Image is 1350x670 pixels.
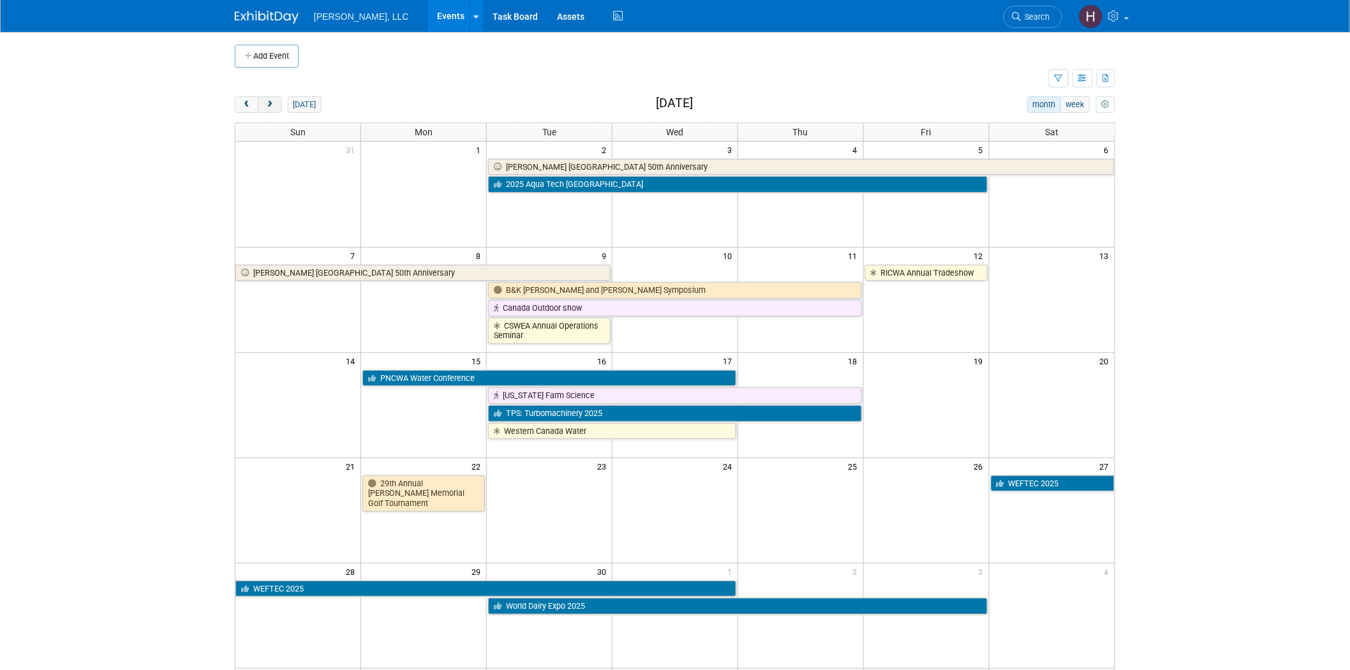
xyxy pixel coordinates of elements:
a: Western Canada Water [488,423,736,440]
a: CSWEA Annual Operations Seminar [488,318,611,344]
a: [PERSON_NAME] [GEOGRAPHIC_DATA] 50th Anniversary [488,159,1115,175]
span: 23 [596,458,612,474]
a: WEFTEC 2025 [235,581,736,597]
button: month [1027,96,1061,113]
span: Mon [415,127,433,137]
span: 4 [1103,563,1115,579]
button: Add Event [235,45,299,68]
span: 7 [349,248,360,264]
span: 17 [722,353,738,369]
button: week [1060,96,1090,113]
span: 10 [722,248,738,264]
span: 22 [470,458,486,474]
span: 24 [722,458,738,474]
a: PNCWA Water Conference [362,370,736,387]
span: 27 [1099,458,1115,474]
span: 26 [973,458,989,474]
button: next [258,96,281,113]
span: 2 [600,142,612,158]
span: 19 [973,353,989,369]
span: Sun [290,127,306,137]
span: Search [1021,12,1050,22]
span: 1 [475,142,486,158]
span: 3 [977,563,989,579]
button: myCustomButton [1096,96,1115,113]
a: WEFTEC 2025 [991,475,1115,492]
span: Wed [666,127,683,137]
a: RICWA Annual Tradeshow [865,265,988,281]
a: [PERSON_NAME] [GEOGRAPHIC_DATA] 50th Anniversary [235,265,611,281]
span: Sat [1045,127,1058,137]
span: 4 [852,142,863,158]
span: 14 [345,353,360,369]
button: [DATE] [288,96,322,113]
span: Thu [793,127,808,137]
span: 21 [345,458,360,474]
i: Personalize Calendar [1101,101,1109,109]
span: Tue [542,127,556,137]
a: Canada Outdoor show [488,300,862,316]
span: 20 [1099,353,1115,369]
a: Search [1004,6,1062,28]
span: 8 [475,248,486,264]
a: B&K [PERSON_NAME] and [PERSON_NAME] Symposium [488,282,862,299]
span: 15 [470,353,486,369]
a: [US_STATE] Farm Science [488,387,862,404]
span: 11 [847,248,863,264]
span: 16 [596,353,612,369]
span: 13 [1099,248,1115,264]
img: Hannah Mulholland [1079,4,1103,29]
span: 25 [847,458,863,474]
span: 9 [600,248,612,264]
span: [PERSON_NAME], LLC [314,11,409,22]
img: ExhibitDay [235,11,299,24]
span: 2 [852,563,863,579]
a: World Dairy Expo 2025 [488,598,987,614]
button: prev [235,96,258,113]
span: 3 [726,142,738,158]
span: 18 [847,353,863,369]
span: 12 [973,248,989,264]
span: 28 [345,563,360,579]
span: Fri [921,127,931,137]
span: 30 [596,563,612,579]
h2: [DATE] [656,96,693,110]
a: 2025 Aqua Tech [GEOGRAPHIC_DATA] [488,176,987,193]
span: 29 [470,563,486,579]
span: 1 [726,563,738,579]
span: 5 [977,142,989,158]
span: 31 [345,142,360,158]
span: 6 [1103,142,1115,158]
a: 29th Annual [PERSON_NAME] Memorial Golf Tournament [362,475,485,512]
a: TPS: Turbomachinery 2025 [488,405,862,422]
